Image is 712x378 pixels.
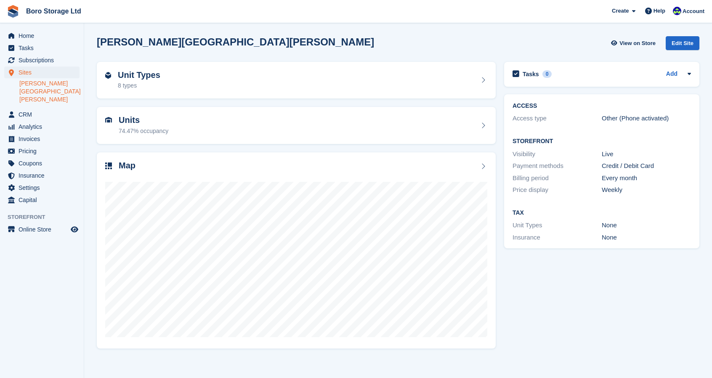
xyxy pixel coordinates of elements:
a: menu [4,145,80,157]
div: None [602,233,691,242]
span: Insurance [19,170,69,181]
div: Every month [602,173,691,183]
div: Live [602,149,691,159]
div: Credit / Debit Card [602,161,691,171]
a: [PERSON_NAME][GEOGRAPHIC_DATA][PERSON_NAME] [19,80,80,104]
div: Visibility [513,149,602,159]
span: Sites [19,67,69,78]
div: Billing period [513,173,602,183]
a: menu [4,67,80,78]
h2: ACCESS [513,103,691,109]
a: View on Store [610,36,659,50]
span: Settings [19,182,69,194]
div: Other (Phone activated) [602,114,691,123]
a: menu [4,182,80,194]
div: Unit Types [513,221,602,230]
a: Boro Storage Ltd [23,4,85,18]
span: Help [654,7,665,15]
span: Analytics [19,121,69,133]
a: Unit Types 8 types [97,62,496,99]
a: menu [4,170,80,181]
div: 74.47% occupancy [119,127,168,136]
span: Account [683,7,704,16]
a: menu [4,224,80,235]
img: unit-icn-7be61d7bf1b0ce9d3e12c5938cc71ed9869f7b940bace4675aadf7bd6d80202e.svg [105,117,112,123]
h2: Map [119,161,135,170]
span: Create [612,7,629,15]
span: Storefront [8,213,84,221]
a: menu [4,42,80,54]
div: None [602,221,691,230]
span: Capital [19,194,69,206]
a: menu [4,133,80,145]
a: Map [97,152,496,349]
span: Subscriptions [19,54,69,66]
span: View on Store [619,39,656,48]
span: Home [19,30,69,42]
h2: [PERSON_NAME][GEOGRAPHIC_DATA][PERSON_NAME] [97,36,374,48]
span: Invoices [19,133,69,145]
span: Tasks [19,42,69,54]
img: Tobie Hillier [673,7,681,15]
h2: Storefront [513,138,691,145]
span: Pricing [19,145,69,157]
a: Add [666,69,677,79]
span: CRM [19,109,69,120]
h2: Tasks [523,70,539,78]
img: stora-icon-8386f47178a22dfd0bd8f6a31ec36ba5ce8667c1dd55bd0f319d3a0aa187defe.svg [7,5,19,18]
h2: Unit Types [118,70,160,80]
span: Coupons [19,157,69,169]
a: menu [4,194,80,206]
a: Edit Site [666,36,699,53]
h2: Tax [513,210,691,216]
a: menu [4,30,80,42]
div: 0 [542,70,552,78]
div: Access type [513,114,602,123]
a: Preview store [69,224,80,234]
div: Insurance [513,233,602,242]
div: Edit Site [666,36,699,50]
a: menu [4,121,80,133]
div: 8 types [118,81,160,90]
div: Price display [513,185,602,195]
img: unit-type-icn-2b2737a686de81e16bb02015468b77c625bbabd49415b5ef34ead5e3b44a266d.svg [105,72,111,79]
span: Online Store [19,224,69,235]
div: Payment methods [513,161,602,171]
a: menu [4,54,80,66]
div: Weekly [602,185,691,195]
a: menu [4,109,80,120]
a: menu [4,157,80,169]
a: Units 74.47% occupancy [97,107,496,144]
img: map-icn-33ee37083ee616e46c38cad1a60f524a97daa1e2b2c8c0bc3eb3415660979fc1.svg [105,162,112,169]
h2: Units [119,115,168,125]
